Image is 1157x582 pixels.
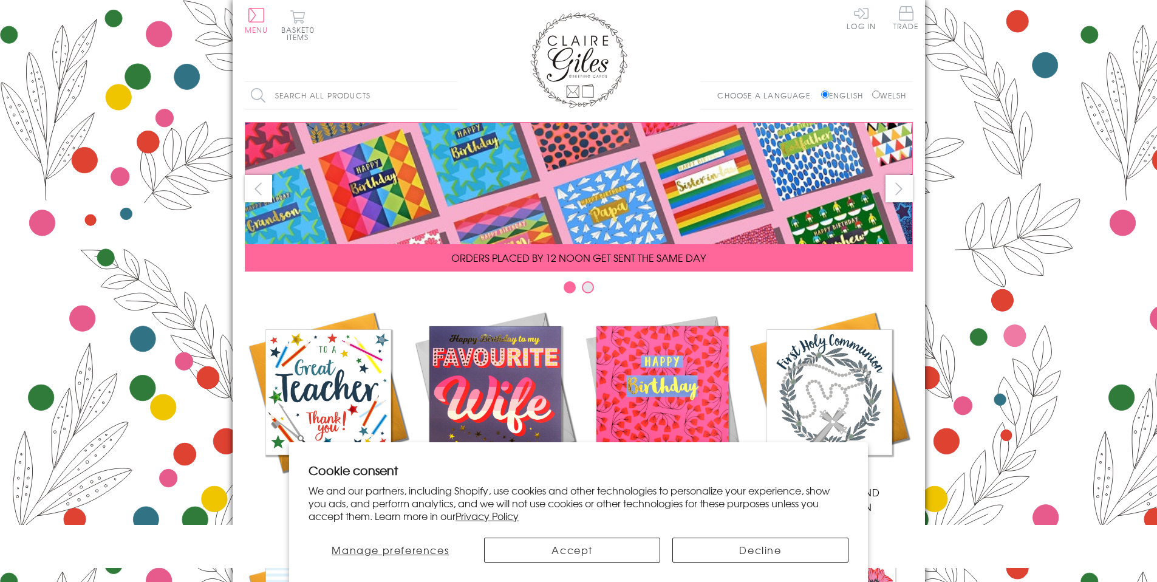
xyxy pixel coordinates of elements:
[451,250,706,265] span: ORDERS PLACED BY 12 NOON GET SENT THE SAME DAY
[872,90,907,101] label: Welsh
[245,82,457,109] input: Search all products
[456,508,519,523] a: Privacy Policy
[281,10,315,41] button: Basket0 items
[309,484,848,522] p: We and our partners, including Shopify, use cookies and other technologies to personalize your ex...
[821,90,869,101] label: English
[579,309,746,499] a: Birthdays
[412,309,579,499] a: New Releases
[886,175,913,202] button: next
[672,538,848,563] button: Decline
[582,281,594,293] button: Carousel Page 2
[245,24,268,35] span: Menu
[245,309,412,499] a: Academic
[893,6,919,30] span: Trade
[332,543,449,557] span: Manage preferences
[872,91,880,98] input: Welsh
[245,8,268,33] button: Menu
[287,24,315,43] span: 0 items
[821,91,829,98] input: English
[245,175,272,202] button: prev
[893,6,919,32] a: Trade
[847,6,876,30] a: Log In
[309,462,848,479] h2: Cookie consent
[245,281,913,300] div: Carousel Pagination
[530,12,627,108] img: Claire Giles Greetings Cards
[309,538,472,563] button: Manage preferences
[564,281,576,293] button: Carousel Page 1 (Current Slide)
[717,90,819,101] p: Choose a language:
[484,538,660,563] button: Accept
[746,309,913,514] a: Communion and Confirmation
[445,82,457,109] input: Search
